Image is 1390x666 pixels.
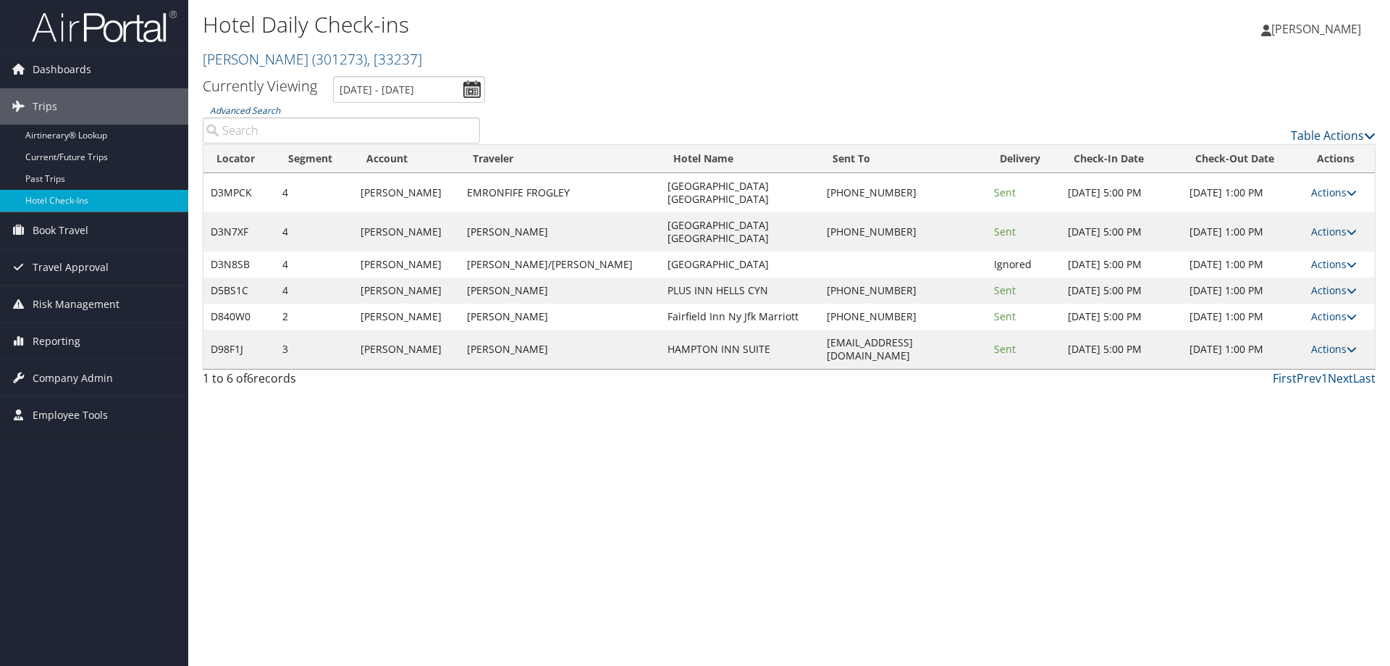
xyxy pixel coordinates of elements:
a: Prev [1297,370,1321,386]
td: [PERSON_NAME] [353,330,460,369]
td: [PHONE_NUMBER] [820,173,986,212]
td: [GEOGRAPHIC_DATA] [GEOGRAPHIC_DATA] [660,212,820,251]
th: Sent To: activate to sort column ascending [820,145,986,173]
span: Sent [994,283,1016,297]
th: Hotel Name: activate to sort column ascending [660,145,820,173]
td: EMRONFIFE FROGLEY [460,173,660,212]
span: Ignored [994,257,1032,271]
td: D3N7XF [203,212,275,251]
td: [PERSON_NAME] [460,304,660,330]
td: D5BS1C [203,278,275,304]
span: Travel Approval [33,249,109,286]
a: [PERSON_NAME] [203,49,422,69]
td: [GEOGRAPHIC_DATA] [GEOGRAPHIC_DATA] [660,173,820,212]
th: Delivery: activate to sort column ascending [987,145,1061,173]
th: Traveler: activate to sort column ascending [460,145,660,173]
td: [DATE] 1:00 PM [1182,173,1304,212]
td: 4 [275,251,353,278]
td: [DATE] 1:00 PM [1182,304,1304,330]
td: [EMAIL_ADDRESS][DOMAIN_NAME] [820,330,986,369]
td: PLUS INN HELLS CYN [660,278,820,304]
a: Actions [1311,225,1357,238]
td: D98F1J [203,330,275,369]
th: Check-In Date: activate to sort column ascending [1061,145,1182,173]
th: Segment: activate to sort column ascending [275,145,353,173]
td: [PERSON_NAME] [353,212,460,251]
td: 2 [275,304,353,330]
span: Dashboards [33,51,91,88]
span: 6 [247,370,253,386]
span: , [ 33237 ] [367,49,422,69]
th: Account: activate to sort column ascending [353,145,460,173]
td: [DATE] 5:00 PM [1061,173,1182,212]
a: Actions [1311,257,1357,271]
td: [PERSON_NAME] [460,212,660,251]
td: [GEOGRAPHIC_DATA] [660,251,820,278]
td: 4 [275,278,353,304]
span: Company Admin [33,360,113,396]
a: Next [1328,370,1353,386]
a: Actions [1311,186,1357,199]
td: [PERSON_NAME] [460,330,660,369]
span: Book Travel [33,212,88,249]
td: HAMPTON INN SUITE [660,330,820,369]
td: [DATE] 5:00 PM [1061,304,1182,330]
span: Trips [33,88,57,125]
a: Table Actions [1291,128,1376,143]
td: [DATE] 5:00 PM [1061,330,1182,369]
h1: Hotel Daily Check-ins [203,9,985,40]
td: [DATE] 5:00 PM [1061,251,1182,278]
a: Advanced Search [210,104,280,117]
span: Sent [994,342,1016,356]
td: [PERSON_NAME]/[PERSON_NAME] [460,251,660,278]
td: D3N8SB [203,251,275,278]
td: 3 [275,330,353,369]
td: [PERSON_NAME] [353,173,460,212]
span: Risk Management [33,286,119,322]
span: Sent [994,225,1016,238]
td: [PHONE_NUMBER] [820,278,986,304]
a: Last [1353,370,1376,386]
a: [PERSON_NAME] [1261,7,1376,51]
td: D3MPCK [203,173,275,212]
td: [PERSON_NAME] [353,278,460,304]
td: 4 [275,212,353,251]
td: [PERSON_NAME] [353,251,460,278]
span: Sent [994,309,1016,323]
th: Check-Out Date: activate to sort column ascending [1182,145,1304,173]
input: [DATE] - [DATE] [333,76,485,103]
a: Actions [1311,283,1357,297]
input: Advanced Search [203,117,480,143]
a: Actions [1311,342,1357,356]
td: Fairfield Inn Ny Jfk Marriott [660,304,820,330]
span: ( 301273 ) [312,49,367,69]
td: [DATE] 1:00 PM [1182,278,1304,304]
td: [PERSON_NAME] [353,304,460,330]
span: [PERSON_NAME] [1271,21,1361,37]
a: First [1273,370,1297,386]
td: [PERSON_NAME] [460,278,660,304]
span: Employee Tools [33,397,108,433]
td: [PHONE_NUMBER] [820,304,986,330]
td: [DATE] 5:00 PM [1061,212,1182,251]
td: [PHONE_NUMBER] [820,212,986,251]
a: 1 [1321,370,1328,386]
h3: Currently Viewing [203,76,317,96]
span: Reporting [33,323,80,359]
a: Actions [1311,309,1357,323]
span: Sent [994,186,1016,199]
td: [DATE] 5:00 PM [1061,278,1182,304]
td: [DATE] 1:00 PM [1182,330,1304,369]
td: [DATE] 1:00 PM [1182,212,1304,251]
th: Locator: activate to sort column ascending [203,145,275,173]
img: airportal-logo.png [32,9,177,43]
th: Actions [1304,145,1375,173]
td: [DATE] 1:00 PM [1182,251,1304,278]
td: D840W0 [203,304,275,330]
div: 1 to 6 of records [203,370,480,394]
td: 4 [275,173,353,212]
